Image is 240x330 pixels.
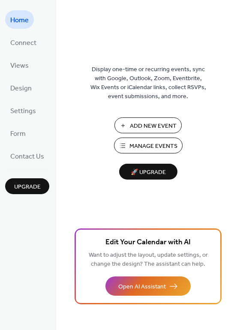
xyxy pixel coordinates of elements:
[10,14,29,27] span: Home
[129,142,177,151] span: Manage Events
[105,237,191,249] span: Edit Your Calendar with AI
[105,276,191,296] button: Open AI Assistant
[5,33,42,51] a: Connect
[14,183,41,192] span: Upgrade
[10,82,32,95] span: Design
[118,282,166,291] span: Open AI Assistant
[90,65,206,101] span: Display one-time or recurring events, sync with Google, Outlook, Zoom, Eventbrite, Wix Events or ...
[10,59,29,72] span: Views
[5,78,37,97] a: Design
[10,150,44,163] span: Contact Us
[89,249,208,270] span: Want to adjust the layout, update settings, or change the design? The assistant can help.
[5,178,49,194] button: Upgrade
[5,56,34,74] a: Views
[5,147,49,165] a: Contact Us
[119,164,177,180] button: 🚀 Upgrade
[114,117,182,133] button: Add New Event
[10,105,36,118] span: Settings
[10,127,26,141] span: Form
[130,122,177,131] span: Add New Event
[124,167,172,178] span: 🚀 Upgrade
[5,101,41,120] a: Settings
[5,124,31,142] a: Form
[5,10,34,29] a: Home
[10,36,36,50] span: Connect
[114,138,183,153] button: Manage Events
